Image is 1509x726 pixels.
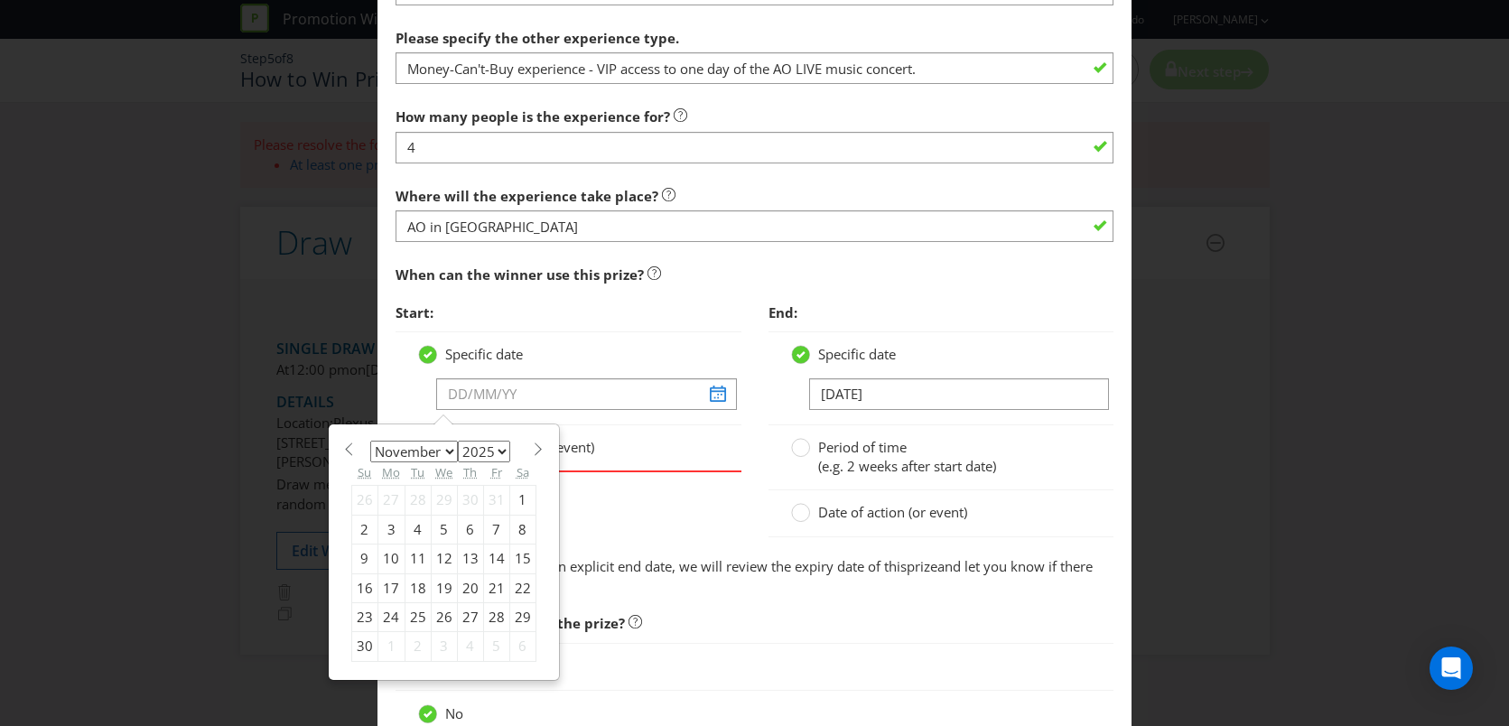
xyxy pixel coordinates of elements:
[377,486,405,515] div: 27
[351,515,377,544] div: 2
[483,632,509,661] div: 5
[457,602,483,631] div: 27
[396,107,670,126] span: How many people is the experience for?
[396,557,907,575] span: If you have not specified an explicit end date, we will review the expiry date of this
[405,602,431,631] div: 25
[483,515,509,544] div: 7
[351,486,377,515] div: 26
[431,573,457,602] div: 19
[396,472,741,498] span: This field is required
[351,602,377,631] div: 23
[517,464,529,480] abbr: Saturday
[382,464,400,480] abbr: Monday
[405,515,431,544] div: 4
[431,632,457,661] div: 3
[509,515,536,544] div: 8
[483,573,509,602] div: 21
[358,464,371,480] abbr: Sunday
[457,573,483,602] div: 20
[396,187,658,205] span: Where will the experience take place?
[351,544,377,573] div: 9
[1430,647,1473,690] div: Open Intercom Messenger
[396,29,679,47] span: Please specify the other experience type.
[445,704,463,722] span: No
[431,486,457,515] div: 29
[396,265,644,284] span: When can the winner use this prize?
[483,602,509,631] div: 28
[445,345,523,363] span: Specific date
[509,632,536,661] div: 6
[818,503,967,521] span: Date of action (or event)
[907,557,937,575] span: prize
[457,544,483,573] div: 13
[377,573,405,602] div: 17
[457,515,483,544] div: 6
[411,464,424,480] abbr: Tuesday
[457,486,483,515] div: 30
[768,303,797,321] span: End:
[396,303,433,321] span: Start:
[509,573,536,602] div: 22
[351,632,377,661] div: 30
[483,486,509,515] div: 31
[809,378,1110,410] input: DD/MM/YY
[377,515,405,544] div: 3
[818,345,896,363] span: Specific date
[818,457,996,475] span: (e.g. 2 weeks after start date)
[431,602,457,631] div: 26
[377,632,405,661] div: 1
[818,438,907,456] span: Period of time
[377,602,405,631] div: 24
[509,486,536,515] div: 1
[377,544,405,573] div: 10
[463,464,477,480] abbr: Thursday
[405,632,431,661] div: 2
[436,378,737,410] input: DD/MM/YY
[351,573,377,602] div: 16
[431,515,457,544] div: 5
[405,544,431,573] div: 11
[435,464,452,480] abbr: Wednesday
[509,602,536,631] div: 29
[405,573,431,602] div: 18
[457,632,483,661] div: 4
[483,544,509,573] div: 14
[405,486,431,515] div: 28
[491,464,502,480] abbr: Friday
[509,544,536,573] div: 15
[431,544,457,573] div: 12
